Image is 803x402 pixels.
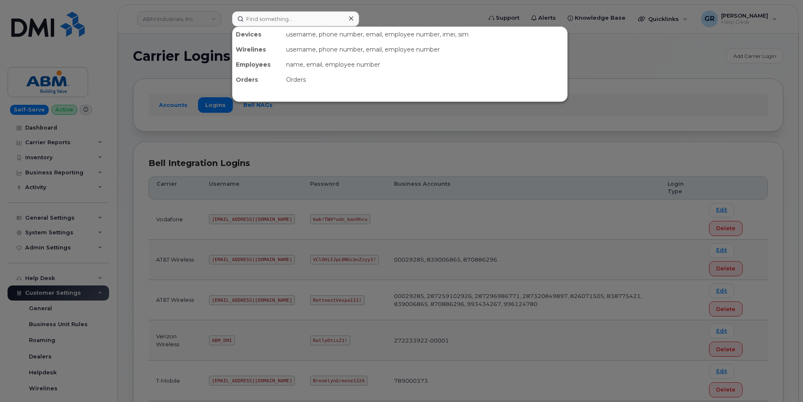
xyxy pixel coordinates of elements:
div: name, email, employee number [283,57,567,72]
div: username, phone number, email, employee number [283,42,567,57]
div: Wirelines [232,42,283,57]
div: username, phone number, email, employee number, imei, sim [283,27,567,42]
div: Devices [232,27,283,42]
div: Orders [232,72,283,87]
div: Employees [232,57,283,72]
div: Orders [283,72,567,87]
